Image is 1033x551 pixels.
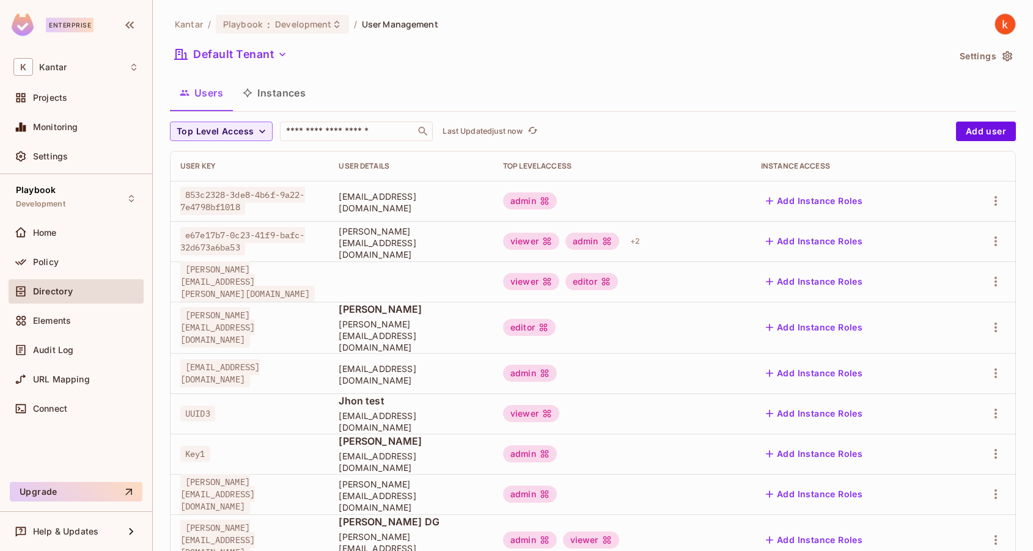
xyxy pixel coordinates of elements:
[955,46,1016,66] button: Settings
[16,199,65,209] span: Development
[525,124,540,139] button: refresh
[503,445,557,462] div: admin
[443,126,523,136] p: Last Updated just now
[46,18,94,32] div: Enterprise
[39,62,67,72] span: Workspace: Kantar
[13,58,33,76] span: K
[503,319,556,336] div: editor
[33,151,68,161] span: Settings
[180,307,255,348] span: [PERSON_NAME][EMAIL_ADDRESS][DOMAIN_NAME]
[170,45,292,64] button: Default Tenant
[563,531,619,549] div: viewer
[177,124,254,139] span: Top Level Access
[339,318,483,353] span: [PERSON_NAME][EMAIL_ADDRESS][DOMAIN_NAME]
[339,434,483,448] span: [PERSON_NAME]
[565,273,618,290] div: editor
[339,302,483,316] span: [PERSON_NAME]
[180,261,315,302] span: [PERSON_NAME][EMAIL_ADDRESS][PERSON_NAME][DOMAIN_NAME]
[503,233,559,250] div: viewer
[33,228,57,238] span: Home
[528,125,538,137] span: refresh
[339,478,483,513] span: [PERSON_NAME][EMAIL_ADDRESS][DOMAIN_NAME]
[761,484,867,504] button: Add Instance Roles
[761,363,867,383] button: Add Instance Roles
[33,404,67,414] span: Connect
[180,359,260,387] span: [EMAIL_ADDRESS][DOMAIN_NAME]
[625,232,645,251] div: + 2
[339,515,483,528] span: [PERSON_NAME] DG
[170,122,273,141] button: Top Level Access
[761,272,867,291] button: Add Instance Roles
[503,192,557,210] div: admin
[339,225,483,260] span: [PERSON_NAME][EMAIL_ADDRESS][DOMAIN_NAME]
[16,185,56,195] span: Playbook
[761,318,867,337] button: Add Instance Roles
[761,444,867,464] button: Add Instance Roles
[33,257,59,267] span: Policy
[33,93,67,103] span: Projects
[761,404,867,423] button: Add Instance Roles
[180,161,319,171] div: User Key
[180,446,210,462] span: Key1
[10,482,142,502] button: Upgrade
[761,232,867,251] button: Add Instance Roles
[33,316,71,326] span: Elements
[523,124,540,139] span: Click to refresh data
[33,345,73,355] span: Audit Log
[339,394,483,407] span: Jhon test
[233,78,315,108] button: Instances
[503,486,557,503] div: admin
[339,450,483,473] span: [EMAIL_ADDRESS][DOMAIN_NAME]
[170,78,233,108] button: Users
[267,20,271,29] span: :
[33,374,90,384] span: URL Mapping
[503,405,559,422] div: viewer
[12,13,34,36] img: SReyMgAAAABJRU5ErkJggg==
[339,161,483,171] div: User Details
[33,527,98,536] span: Help & Updates
[339,191,483,214] span: [EMAIL_ADDRESS][DOMAIN_NAME]
[503,161,741,171] div: Top Level Access
[354,18,357,30] li: /
[180,227,305,255] span: e67e17b7-0c23-41f9-bafc-32d673a6ba53
[180,406,215,421] span: UUID3
[33,122,78,132] span: Monitoring
[180,187,305,215] span: 853c2328-3de8-4b6f-9a22-7e4798bf1018
[503,273,559,290] div: viewer
[956,122,1016,141] button: Add user
[565,233,619,250] div: admin
[223,18,262,30] span: Playbook
[503,365,557,382] div: admin
[208,18,211,30] li: /
[339,363,483,386] span: [EMAIL_ADDRESS][DOMAIN_NAME]
[275,18,331,30] span: Development
[33,286,73,296] span: Directory
[362,18,438,30] span: User Management
[175,18,203,30] span: the active workspace
[761,191,867,211] button: Add Instance Roles
[761,530,867,550] button: Add Instance Roles
[180,474,255,514] span: [PERSON_NAME][EMAIL_ADDRESS][DOMAIN_NAME]
[339,410,483,433] span: [EMAIL_ADDRESS][DOMAIN_NAME]
[761,161,943,171] div: Instance Access
[503,531,557,549] div: admin
[995,14,1015,34] img: kumareshan natarajan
